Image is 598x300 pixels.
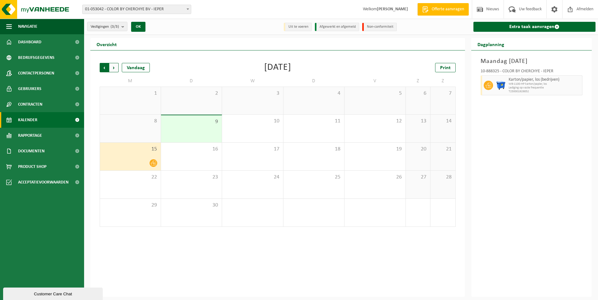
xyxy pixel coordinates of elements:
span: 30 [164,202,219,209]
span: 17 [225,146,280,153]
span: 26 [348,174,402,181]
span: Vorige [100,63,109,72]
span: 01-053042 - COLOR BY CHERCHYE BV - IEPER [83,5,191,14]
count: (3/3) [111,25,119,29]
td: W [222,75,283,87]
span: 13 [409,118,427,125]
span: 5 [348,90,402,97]
td: Z [406,75,431,87]
span: T250001929852 [509,90,581,93]
span: Offerte aanvragen [430,6,466,12]
span: 6 [409,90,427,97]
span: Product Shop [18,159,46,174]
span: Volgende [109,63,119,72]
span: Navigatie [18,19,37,34]
a: Extra taak aanvragen [473,22,596,32]
span: 16 [164,146,219,153]
span: Rapportage [18,128,42,143]
span: Documenten [18,143,45,159]
span: 19 [348,146,402,153]
span: 2 [164,90,219,97]
span: 9 [164,118,219,125]
td: D [283,75,345,87]
span: Karton/papier, los (bedrijven) [509,77,581,82]
li: Afgewerkt en afgemeld [315,23,359,31]
span: 20 [409,146,427,153]
span: 15 [103,146,158,153]
span: 01-053042 - COLOR BY CHERCHYE BV - IEPER [82,5,191,14]
h2: Overzicht [90,38,123,50]
td: Z [430,75,455,87]
span: 11 [287,118,341,125]
span: 18 [287,146,341,153]
span: Contactpersonen [18,65,54,81]
h3: Maandag [DATE] [481,57,583,66]
img: WB-1100-HPE-BE-01 [496,81,505,90]
span: 24 [225,174,280,181]
td: M [100,75,161,87]
li: Non-conformiteit [362,23,397,31]
span: 27 [409,174,427,181]
span: 22 [103,174,158,181]
span: Dashboard [18,34,41,50]
strong: [PERSON_NAME] [377,7,408,12]
span: Bedrijfsgegevens [18,50,55,65]
div: Vandaag [122,63,150,72]
a: Offerte aanvragen [417,3,469,16]
span: 14 [434,118,452,125]
span: Contracten [18,97,42,112]
span: 8 [103,118,158,125]
span: Kalender [18,112,37,128]
li: Uit te voeren [284,23,312,31]
button: OK [131,22,145,32]
span: Acceptatievoorwaarden [18,174,69,190]
a: Print [435,63,456,72]
span: 7 [434,90,452,97]
span: 1 [103,90,158,97]
td: D [161,75,222,87]
div: 10-888325 - COLOR BY CHERCHYE - IEPER [481,69,583,75]
span: 25 [287,174,341,181]
span: Gebruikers [18,81,41,97]
td: V [344,75,406,87]
span: 23 [164,174,219,181]
span: Lediging op vaste frequentie [509,86,581,90]
span: 21 [434,146,452,153]
span: WB-1100-HP karton/papier, los [509,82,581,86]
iframe: chat widget [3,286,104,300]
span: 28 [434,174,452,181]
div: [DATE] [264,63,291,72]
span: Print [440,65,451,70]
span: 12 [348,118,402,125]
span: 10 [225,118,280,125]
span: Vestigingen [91,22,119,31]
h2: Dagplanning [471,38,510,50]
button: Vestigingen(3/3) [87,22,127,31]
span: 29 [103,202,158,209]
span: 4 [287,90,341,97]
span: 3 [225,90,280,97]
